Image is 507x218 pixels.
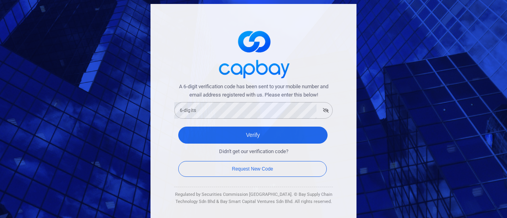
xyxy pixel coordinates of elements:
[178,161,327,177] button: Request New Code
[174,191,333,205] div: Regulated by Securities Commission [GEOGRAPHIC_DATA]. © Bay Supply Chain Technology Sdn Bhd & Bay...
[174,83,333,99] span: A 6-digit verification code has been sent to your mobile number and email address registered with...
[219,148,288,156] span: Didn't get our verification code?
[214,24,293,83] img: logo
[178,127,328,144] button: Verify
